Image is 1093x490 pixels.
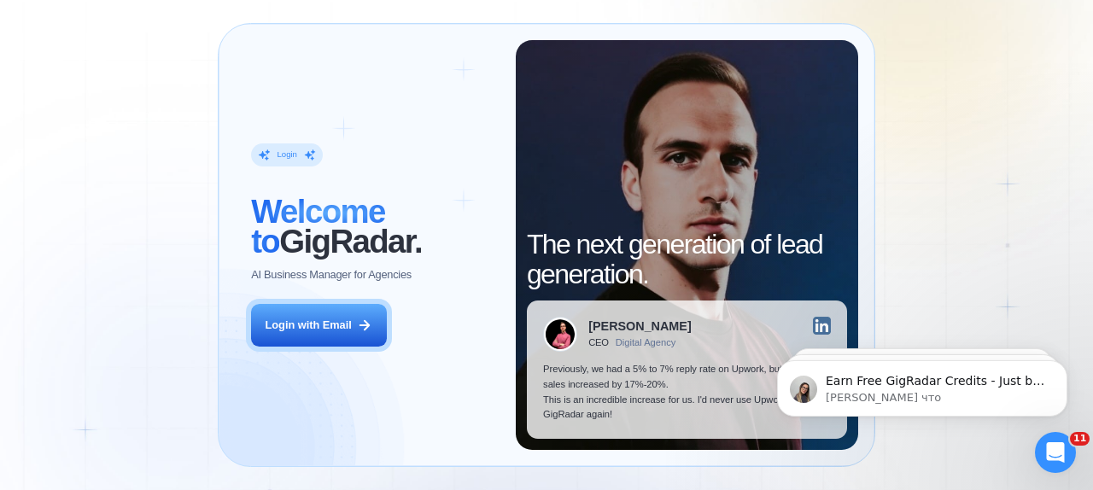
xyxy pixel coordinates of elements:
[251,304,386,347] button: Login with Email
[543,362,831,422] p: Previously, we had a 5% to 7% reply rate on Upwork, but now our sales increased by 17%-20%. This ...
[1035,432,1076,473] iframe: Intercom live chat
[251,196,500,256] h2: ‍ GigRadar.
[588,320,691,332] div: [PERSON_NAME]
[588,337,609,348] div: CEO
[266,318,352,333] div: Login with Email
[251,267,412,283] p: AI Business Manager for Agencies
[527,230,847,289] h2: The next generation of lead generation.
[278,149,297,160] div: Login
[751,324,1093,444] iframe: Intercom notifications сообщение
[1070,432,1090,446] span: 11
[251,193,385,260] span: Welcome to
[616,337,676,348] div: Digital Agency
